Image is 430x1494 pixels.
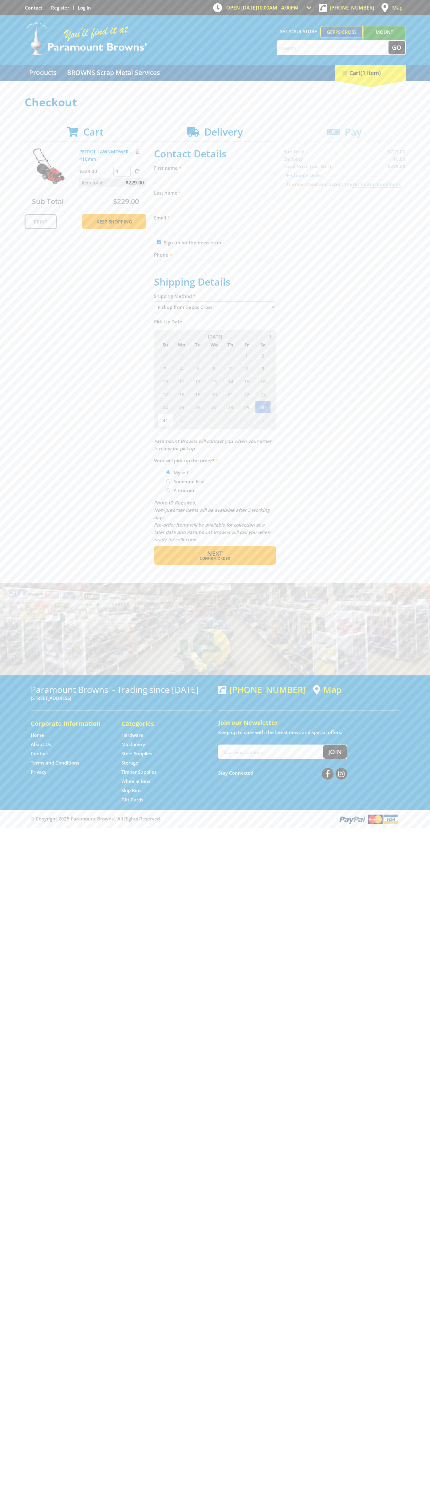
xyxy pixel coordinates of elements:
[190,375,206,387] span: 12
[157,388,173,400] span: 17
[206,349,222,362] span: 30
[223,341,238,349] span: Th
[174,388,189,400] span: 18
[31,685,212,694] h3: Paramount Browns' - Trading since [DATE]
[157,414,173,426] span: 31
[255,349,271,362] span: 2
[166,488,170,492] input: Please select who will pick up the order.
[154,148,276,160] h2: Contact Details
[31,732,44,738] a: Go to the Home page
[31,760,79,766] a: Go to the Terms and Conditions page
[190,414,206,426] span: 2
[335,65,406,81] div: Cart
[239,362,254,374] span: 8
[121,732,143,738] a: Go to the Hardware page
[154,292,276,300] label: Shipping Method
[206,341,222,349] span: We
[172,476,207,487] label: Someone Else
[157,375,173,387] span: 10
[218,718,400,727] h5: Join our Newsletter
[223,349,238,362] span: 31
[206,401,222,413] span: 27
[218,685,306,694] div: [PHONE_NUMBER]
[389,41,405,54] button: Go
[206,375,222,387] span: 13
[255,388,271,400] span: 23
[121,760,138,766] a: Go to the Storage page
[218,729,400,736] p: Keep up to date with the latest news and special offers.
[154,164,276,172] label: First name
[157,341,173,349] span: Su
[154,318,276,325] label: Pick Up Date
[166,479,170,483] input: Please select who will pick up the order.
[78,5,91,11] a: Log in
[121,796,143,803] a: Go to the Gift Cards page
[62,65,164,81] a: Go to the BROWNS Scrap Metal Services page
[25,214,57,229] a: Print
[239,388,254,400] span: 22
[223,401,238,413] span: 28
[277,26,321,37] span: Set your store
[25,96,406,109] h1: Checkout
[206,362,222,374] span: 6
[51,5,69,11] a: Go to the registration page
[126,178,144,187] span: $229.00
[206,414,222,426] span: 3
[190,341,206,349] span: Tu
[157,401,173,413] span: 24
[154,173,276,184] input: Please enter your first name.
[121,719,200,728] h5: Categories
[255,401,271,413] span: 30
[25,813,406,825] div: ® Copyright 2025 Paramount Browns'. All Rights Reserved.
[121,750,152,757] a: Go to the Steel Supplies page
[239,349,254,362] span: 1
[313,685,341,695] a: View a map of Gepps Cross location
[154,438,271,452] em: Paramount Browns will contact you when your order is ready for pickup
[31,694,212,702] p: [STREET_ADDRESS]
[219,745,323,759] input: Your email address
[255,375,271,387] span: 16
[166,470,170,474] input: Please select who will pick up the order.
[25,65,61,81] a: Go to the Products page
[190,388,206,400] span: 19
[218,765,347,780] div: Stay Connected
[31,750,48,757] a: Go to the Contact page
[157,362,173,374] span: 3
[223,414,238,426] span: 4
[113,196,139,206] span: $229.00
[121,769,156,775] a: Go to the Timber Supplies page
[154,223,276,234] input: Please enter your email address.
[154,500,270,543] em: Photo ID Required. Non-preorder items will be available after 5 working days Pre-order items will...
[223,362,238,374] span: 7
[79,148,132,162] a: PETROL LAWNMOWER - 410mm
[83,125,104,138] span: Cart
[277,41,389,54] input: Search
[121,741,145,748] a: Go to the Machinery page
[172,485,197,496] label: A Courier
[154,214,276,221] label: Email
[121,778,150,785] a: Go to the Wheelie Bins page
[154,260,276,271] input: Please enter your telephone number.
[204,125,243,138] span: Delivery
[157,349,173,362] span: 27
[32,196,64,206] span: Sub Total
[338,813,400,825] img: PayPal, Mastercard, Visa accepted
[190,401,206,413] span: 26
[31,769,46,775] a: Go to the Privacy page
[323,745,347,759] button: Join
[121,787,141,794] a: Go to the Skip Bins page
[154,251,276,259] label: Phone
[361,69,381,77] span: (1 item)
[239,401,254,413] span: 29
[167,557,263,560] span: Confirm order
[79,168,112,175] p: $229.00
[257,4,298,11] span: 10:00am - 4:00pm
[174,362,189,374] span: 4
[207,549,223,558] span: Next
[25,22,148,56] img: Paramount Browns'
[154,301,276,313] select: Please select a shipping method.
[174,375,189,387] span: 11
[190,362,206,374] span: 5
[239,414,254,426] span: 5
[82,214,146,229] a: Keep Shopping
